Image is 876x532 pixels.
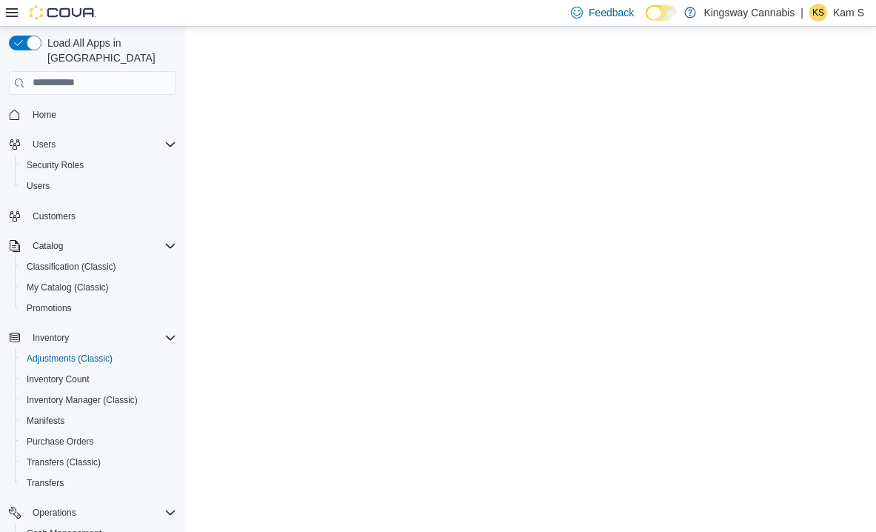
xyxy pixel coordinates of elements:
[27,261,116,273] span: Classification (Classic)
[21,453,107,471] a: Transfers (Classic)
[27,180,50,192] span: Users
[21,156,90,174] a: Security Roles
[21,412,176,430] span: Manifests
[27,456,101,468] span: Transfers (Classic)
[15,155,182,176] button: Security Roles
[33,240,63,252] span: Catalog
[21,177,56,195] a: Users
[646,5,677,21] input: Dark Mode
[21,391,144,409] a: Inventory Manager (Classic)
[33,109,56,121] span: Home
[33,210,76,222] span: Customers
[15,431,182,452] button: Purchase Orders
[21,433,176,450] span: Purchase Orders
[33,332,69,344] span: Inventory
[21,279,176,296] span: My Catalog (Classic)
[21,299,78,317] a: Promotions
[27,436,94,448] span: Purchase Orders
[30,5,96,20] img: Cova
[15,348,182,369] button: Adjustments (Classic)
[27,136,61,153] button: Users
[27,237,176,255] span: Catalog
[27,353,113,365] span: Adjustments (Classic)
[15,452,182,473] button: Transfers (Classic)
[21,370,96,388] a: Inventory Count
[33,507,76,519] span: Operations
[3,327,182,348] button: Inventory
[27,504,176,522] span: Operations
[27,394,138,406] span: Inventory Manager (Classic)
[21,474,70,492] a: Transfers
[3,236,182,256] button: Catalog
[15,298,182,319] button: Promotions
[21,299,176,317] span: Promotions
[27,415,64,427] span: Manifests
[703,4,795,21] p: Kingsway Cannabis
[21,433,100,450] a: Purchase Orders
[21,350,118,368] a: Adjustments (Classic)
[27,329,75,347] button: Inventory
[21,474,176,492] span: Transfers
[27,504,82,522] button: Operations
[21,453,176,471] span: Transfers (Classic)
[15,410,182,431] button: Manifests
[27,136,176,153] span: Users
[27,159,84,171] span: Security Roles
[27,106,62,124] a: Home
[15,369,182,390] button: Inventory Count
[833,4,864,21] p: Kam S
[3,502,182,523] button: Operations
[33,139,56,150] span: Users
[21,370,176,388] span: Inventory Count
[27,373,90,385] span: Inventory Count
[27,207,81,225] a: Customers
[27,282,109,293] span: My Catalog (Classic)
[21,279,115,296] a: My Catalog (Classic)
[812,4,824,21] span: KS
[21,156,176,174] span: Security Roles
[15,473,182,493] button: Transfers
[27,329,176,347] span: Inventory
[21,391,176,409] span: Inventory Manager (Classic)
[3,134,182,155] button: Users
[15,256,182,277] button: Classification (Classic)
[41,36,176,65] span: Load All Apps in [GEOGRAPHIC_DATA]
[21,350,176,368] span: Adjustments (Classic)
[15,176,182,196] button: Users
[800,4,803,21] p: |
[15,390,182,410] button: Inventory Manager (Classic)
[3,104,182,125] button: Home
[27,237,69,255] button: Catalog
[27,207,176,225] span: Customers
[809,4,827,21] div: Kam S
[21,258,176,276] span: Classification (Classic)
[21,258,122,276] a: Classification (Classic)
[27,477,64,489] span: Transfers
[21,412,70,430] a: Manifests
[21,177,176,195] span: Users
[27,105,176,124] span: Home
[589,5,634,20] span: Feedback
[3,205,182,227] button: Customers
[15,277,182,298] button: My Catalog (Classic)
[27,302,72,314] span: Promotions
